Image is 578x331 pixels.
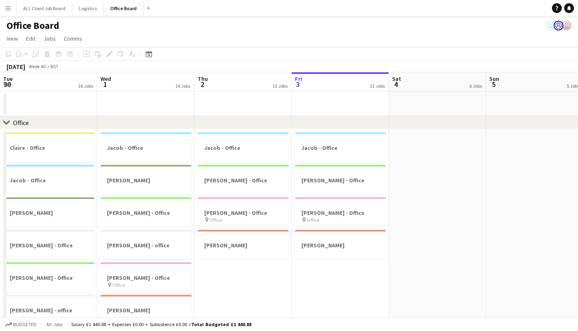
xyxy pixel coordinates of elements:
h3: [PERSON_NAME] [3,209,94,216]
div: Office [13,119,29,127]
span: Jobs [44,35,56,42]
button: Office Board [104,0,144,16]
h3: [PERSON_NAME] [295,242,386,249]
h1: Office Board [7,19,59,32]
span: Thu [198,75,208,82]
span: 30 [2,80,13,89]
h3: [PERSON_NAME] - Office [295,209,386,216]
div: 13 Jobs [273,83,288,89]
div: Salary £1 440.88 + Expenses £0.00 + Subsistence £0.00 = [71,321,251,327]
h3: [PERSON_NAME] - Office [100,209,192,216]
app-job-card: Claire - Office [3,132,94,162]
div: 16 Jobs [78,83,93,89]
h3: [PERSON_NAME] - office [100,242,192,249]
div: [DATE] [7,63,25,71]
h3: [PERSON_NAME] - office [3,307,94,314]
h3: [PERSON_NAME] - Office [198,209,289,216]
span: 3 [294,80,302,89]
app-job-card: [PERSON_NAME] - Office [295,165,386,194]
h3: [PERSON_NAME] - Office [3,242,94,249]
app-job-card: Jacob - Office [100,132,192,162]
h3: Jacob - Office [295,144,386,151]
span: Office [112,282,125,288]
app-user-avatar: Nicola Lewis [545,21,555,30]
a: Jobs [40,33,59,44]
span: Week 40 [27,63,47,69]
div: 13 Jobs [370,83,385,89]
app-job-card: [PERSON_NAME] [295,230,386,259]
div: BST [50,63,59,69]
div: 6 Jobs [469,83,482,89]
h3: Jacob - Office [198,144,289,151]
span: 1 [99,80,111,89]
span: 5 [488,80,499,89]
h3: [PERSON_NAME] - Office [295,177,386,184]
h3: [PERSON_NAME] [198,242,289,249]
div: 14 Jobs [175,83,190,89]
span: Budgeted [13,322,37,327]
h3: [PERSON_NAME] - Office [3,274,94,281]
span: Office [307,217,319,223]
a: Comms [61,33,85,44]
h3: [PERSON_NAME] [100,307,192,314]
h3: [PERSON_NAME] - Office [198,177,289,184]
app-user-avatar: Claire Castle [562,21,571,30]
a: View [3,33,21,44]
app-job-card: [PERSON_NAME] [198,230,289,259]
span: Office [209,217,222,223]
app-job-card: Jacob - Office [3,165,94,194]
span: 4 [391,80,401,89]
span: Wed [100,75,111,82]
button: Budgeted [4,320,38,329]
app-job-card: [PERSON_NAME] - Office [3,262,94,292]
app-job-card: [PERSON_NAME] - office [100,230,192,259]
span: View [7,35,18,42]
app-job-card: [PERSON_NAME] - Office Office [295,197,386,227]
span: 2 [196,80,208,89]
h3: Claire - Office [3,144,94,151]
app-job-card: Jacob - Office [198,132,289,162]
div: [PERSON_NAME] - Office [198,165,289,194]
span: Sun [489,75,499,82]
app-job-card: [PERSON_NAME] - Office Office [100,262,192,292]
app-job-card: [PERSON_NAME] [100,165,192,194]
span: Tue [3,75,13,82]
app-job-card: Jacob - Office [295,132,386,162]
span: Sat [392,75,401,82]
app-job-card: [PERSON_NAME] [3,197,94,227]
span: Edit [26,35,35,42]
div: [PERSON_NAME] - Office [100,197,192,227]
span: Total Budgeted £1 440.88 [191,321,251,327]
a: Edit [23,33,39,44]
app-job-card: [PERSON_NAME] - Office [3,230,94,259]
h3: Jacob - Office [3,177,94,184]
span: Fri [295,75,302,82]
app-job-card: [PERSON_NAME] - office [3,295,94,324]
span: Comms [64,35,82,42]
h3: [PERSON_NAME] [100,177,192,184]
button: ALL Client Job Board [17,0,72,16]
app-job-card: [PERSON_NAME] [100,295,192,324]
app-user-avatar: Shae Hoppe [554,21,563,30]
h3: Jacob - Office [100,144,192,151]
button: Logistics [72,0,104,16]
app-job-card: [PERSON_NAME] - Office Office [198,197,289,227]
